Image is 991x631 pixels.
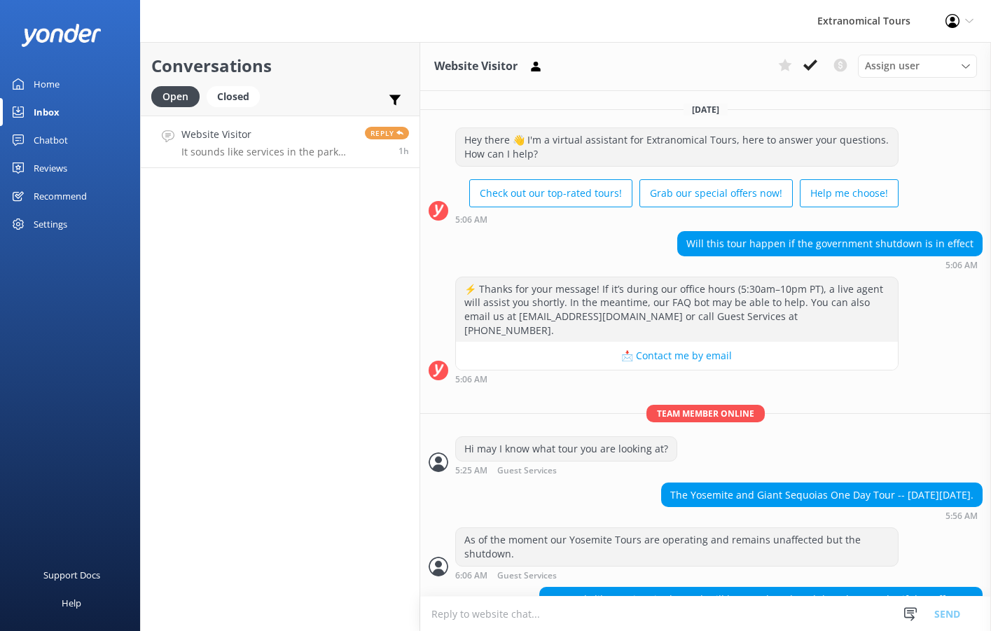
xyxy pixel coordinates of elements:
[34,154,67,182] div: Reviews
[456,277,898,342] div: ⚡ Thanks for your message! If it’s during our office hours (5:30am–10pm PT), a live agent will as...
[858,55,977,77] div: Assign User
[34,126,68,154] div: Chatbot
[34,98,60,126] div: Inbox
[662,483,982,507] div: The Yosemite and Giant Sequoias One Day Tour -- [DATE][DATE].
[62,589,81,617] div: Help
[678,232,982,256] div: Will this tour happen if the government shutdown is in effect
[399,145,409,157] span: Oct 02 2025 06:12am (UTC -07:00) America/Tijuana
[540,588,982,625] div: It sounds like services in the park will be greatly reduced though. I wonder if that effects clea...
[365,127,409,139] span: Reply
[456,128,898,165] div: Hey there 👋 I'm a virtual assistant for Extranomical Tours, here to answer your questions. How ca...
[455,571,487,581] strong: 6:06 AM
[181,146,354,158] p: It sounds like services in the park will be greatly reduced though. I wonder if that effects clea...
[34,70,60,98] div: Home
[639,179,793,207] button: Grab our special offers now!
[455,465,677,476] div: Oct 02 2025 05:25am (UTC -07:00) America/Tijuana
[181,127,354,142] h4: Website Visitor
[497,466,557,476] span: Guest Services
[455,214,899,224] div: Oct 02 2025 05:06am (UTC -07:00) America/Tijuana
[34,182,87,210] div: Recommend
[434,57,518,76] h3: Website Visitor
[455,375,487,384] strong: 5:06 AM
[646,405,765,422] span: Team member online
[420,597,991,631] textarea: To enrich screen reader interactions, please activate Accessibility in Grammarly extension settings
[497,571,557,581] span: Guest Services
[151,86,200,107] div: Open
[945,261,978,270] strong: 5:06 AM
[141,116,420,168] a: Website VisitorIt sounds like services in the park will be greatly reduced though. I wonder if th...
[34,210,67,238] div: Settings
[456,528,898,565] div: As of the moment our Yosemite Tours are operating and remains unaffected but the shutdown.
[207,88,267,104] a: Closed
[43,561,100,589] div: Support Docs
[151,53,409,79] h2: Conversations
[207,86,260,107] div: Closed
[661,511,983,520] div: Oct 02 2025 05:56am (UTC -07:00) America/Tijuana
[455,374,899,384] div: Oct 02 2025 05:06am (UTC -07:00) America/Tijuana
[865,58,920,74] span: Assign user
[151,88,207,104] a: Open
[21,24,102,47] img: yonder-white-logo.png
[455,570,899,581] div: Oct 02 2025 06:06am (UTC -07:00) America/Tijuana
[469,179,632,207] button: Check out our top-rated tours!
[456,437,677,461] div: Hi may I know what tour you are looking at?
[677,260,983,270] div: Oct 02 2025 05:06am (UTC -07:00) America/Tijuana
[456,342,898,370] button: 📩 Contact me by email
[455,466,487,476] strong: 5:25 AM
[800,179,899,207] button: Help me choose!
[684,104,728,116] span: [DATE]
[945,512,978,520] strong: 5:56 AM
[455,216,487,224] strong: 5:06 AM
